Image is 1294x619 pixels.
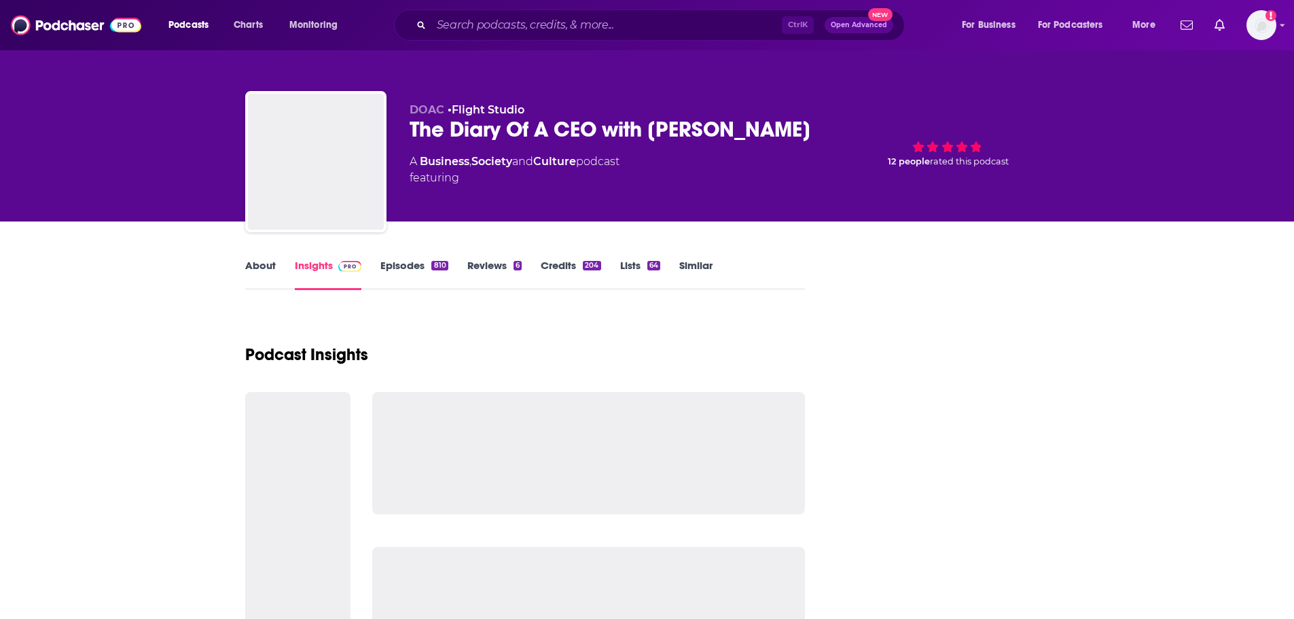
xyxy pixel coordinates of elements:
[831,22,887,29] span: Open Advanced
[1246,10,1276,40] span: Logged in as rgertner
[541,259,600,290] a: Credits204
[245,344,368,365] h1: Podcast Insights
[620,259,660,290] a: Lists64
[431,14,782,36] input: Search podcasts, credits, & more...
[289,16,338,35] span: Monitoring
[410,170,619,186] span: featuring
[452,103,524,116] a: Flight Studio
[514,261,522,270] div: 6
[225,14,271,36] a: Charts
[410,154,619,186] div: A podcast
[234,16,263,35] span: Charts
[533,155,576,168] a: Culture
[1209,14,1230,37] a: Show notifications dropdown
[168,16,209,35] span: Podcasts
[583,261,600,270] div: 204
[410,103,444,116] span: DOAC
[512,155,533,168] span: and
[1029,14,1123,36] button: open menu
[1038,16,1103,35] span: For Podcasters
[888,156,930,166] span: 12 people
[245,259,276,290] a: About
[280,14,355,36] button: open menu
[338,261,362,272] img: Podchaser Pro
[1265,10,1276,21] svg: Add a profile image
[469,155,471,168] span: ,
[1132,16,1155,35] span: More
[448,103,524,116] span: •
[159,14,226,36] button: open menu
[930,156,1009,166] span: rated this podcast
[431,261,448,270] div: 810
[420,155,469,168] a: Business
[679,259,713,290] a: Similar
[1246,10,1276,40] button: Show profile menu
[295,259,362,290] a: InsightsPodchaser Pro
[825,17,893,33] button: Open AdvancedNew
[11,12,141,38] img: Podchaser - Follow, Share and Rate Podcasts
[868,8,893,21] span: New
[647,261,660,270] div: 64
[471,155,512,168] a: Society
[407,10,918,41] div: Search podcasts, credits, & more...
[467,259,522,290] a: Reviews6
[1123,14,1172,36] button: open menu
[380,259,448,290] a: Episodes810
[952,14,1032,36] button: open menu
[962,16,1016,35] span: For Business
[782,16,814,34] span: Ctrl K
[1175,14,1198,37] a: Show notifications dropdown
[1246,10,1276,40] img: User Profile
[846,103,1049,188] div: 12 peoplerated this podcast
